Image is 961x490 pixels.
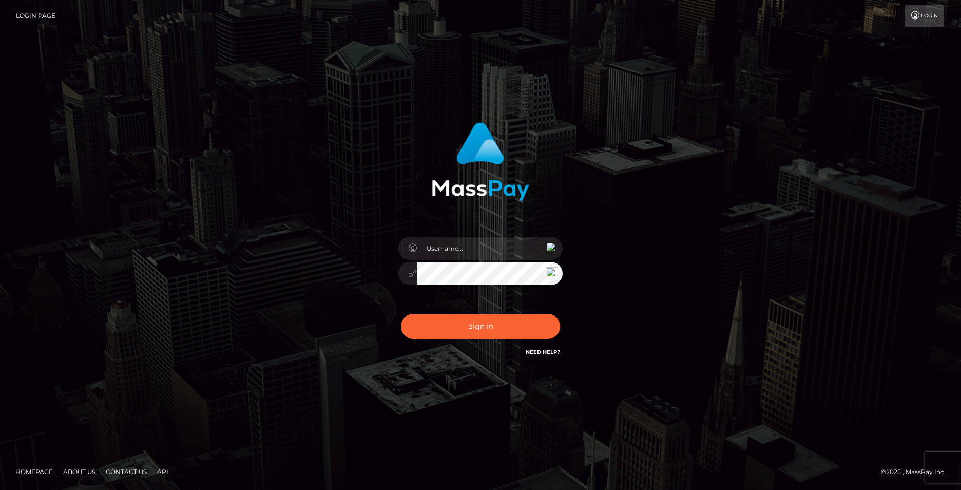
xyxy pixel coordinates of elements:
[11,464,57,480] a: Homepage
[546,267,558,279] img: npw-badge-icon-locked.svg
[401,314,560,339] button: Sign in
[16,5,55,27] a: Login Page
[59,464,100,480] a: About Us
[417,237,563,260] input: Username...
[526,349,560,355] a: Need Help?
[881,466,953,478] div: © 2025 , MassPay Inc.
[432,122,529,201] img: MassPay Login
[905,5,944,27] a: Login
[102,464,151,480] a: Contact Us
[546,242,558,254] img: npw-badge-icon-locked.svg
[153,464,172,480] a: API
